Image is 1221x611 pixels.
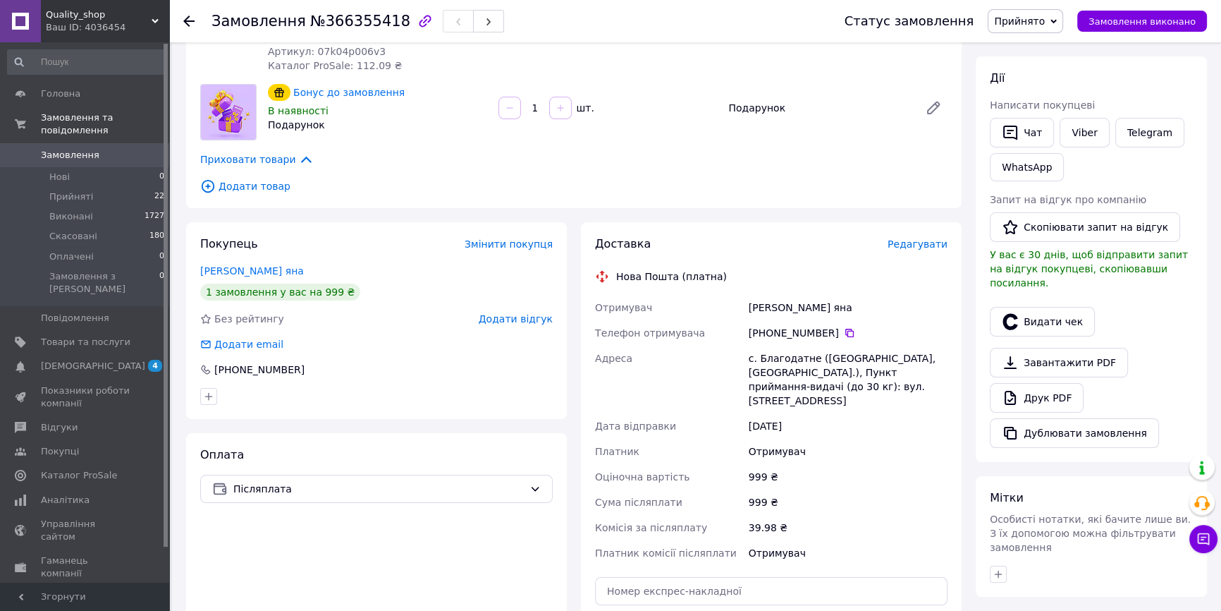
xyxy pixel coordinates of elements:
[746,464,950,490] div: 999 ₴
[990,418,1159,448] button: Дублювати замовлення
[7,49,166,75] input: Пошук
[465,238,553,250] span: Змінити покупця
[211,13,306,30] span: Замовлення
[595,577,947,605] input: Номер експрес-накладної
[41,149,99,162] span: Замовлення
[990,99,1095,111] span: Написати покупцеві
[41,421,78,434] span: Відгуки
[293,87,405,98] a: Бонус до замовлення
[200,152,314,167] span: Приховати товари
[595,522,707,533] span: Комісія за післяплату
[746,490,950,515] div: 999 ₴
[159,270,164,296] span: 0
[268,105,329,116] span: В наявності
[990,249,1188,289] span: У вас є 30 днів, щоб відправити запит на відгук покупцеві, скопіювавши посилання.
[990,153,1064,181] a: WhatsApp
[990,307,1095,337] button: Видати чек
[746,515,950,540] div: 39.98 ₴
[746,439,950,464] div: Отримувач
[214,313,284,325] span: Без рейтингу
[41,469,117,482] span: Каталог ProSale
[268,46,386,57] span: Артикул: 07k04p006v3
[310,13,410,30] span: №366355418
[49,190,93,203] span: Прийняті
[268,118,487,132] div: Подарунок
[990,71,1005,85] span: Дії
[41,111,169,137] span: Замовлення та повідомлення
[41,87,80,100] span: Головна
[595,237,651,250] span: Доставка
[41,445,79,458] span: Покупці
[268,60,402,71] span: Каталог ProSale: 112.09 ₴
[233,481,524,497] span: Післяплата
[199,337,285,351] div: Додати email
[41,385,130,410] span: Показники роботи компанії
[200,284,360,301] div: 1 замовлення у вас на 999 ₴
[919,94,947,122] a: Редагувати
[746,413,950,439] div: [DATE]
[148,360,162,372] span: 4
[145,210,164,223] span: 1727
[49,210,93,223] span: Виконані
[990,118,1054,147] button: Чат
[595,446,639,457] span: Платник
[46,21,169,34] div: Ваш ID: 4036454
[41,336,130,349] span: Товари та послуги
[1189,525,1217,553] button: Чат з покупцем
[41,555,130,580] span: Гаманець компанії
[154,190,164,203] span: 22
[990,491,1024,504] span: Мітки
[595,497,682,508] span: Сума післяплати
[746,346,950,413] div: с. Благодатне ([GEOGRAPHIC_DATA], [GEOGRAPHIC_DATA].), Пункт приймання-видачі (до 30 кг): вул. [S...
[46,8,152,21] span: Quality_shop
[990,514,1191,553] span: Особисті нотатки, які бачите лише ви. З їх допомогою можна фільтрувати замовлення
[1077,11,1207,32] button: Замовлення виконано
[41,494,90,507] span: Аналітика
[1060,118,1109,147] a: Viber
[1088,16,1196,27] span: Замовлення виконано
[990,383,1084,413] a: Друк PDF
[746,540,950,566] div: Отримувач
[479,313,553,325] span: Додати відгук
[595,327,705,339] span: Телефон отримувача
[613,270,730,284] div: Нова Пошта (платна)
[149,230,164,243] span: 180
[200,179,947,194] span: Додати товар
[49,270,159,296] span: Замовлення з [PERSON_NAME]
[990,194,1146,205] span: Запит на відгук про компанію
[49,250,94,263] span: Оплачені
[595,421,676,432] span: Дата відправки
[595,548,737,559] span: Платник комісії післяплати
[994,16,1045,27] span: Прийнято
[888,238,947,250] span: Редагувати
[749,326,947,340] div: [PHONE_NUMBER]
[183,14,195,28] div: Повернутися назад
[41,312,109,325] span: Повідомлення
[49,230,97,243] span: Скасовані
[573,101,596,115] div: шт.
[746,295,950,320] div: [PERSON_NAME] яна
[990,348,1128,377] a: Завантажити PDF
[201,85,256,140] img: Бонус до замовлення
[845,14,974,28] div: Статус замовлення
[268,32,297,43] span: 999 ₴
[213,337,285,351] div: Додати email
[1115,118,1184,147] a: Telegram
[200,237,258,250] span: Покупець
[200,265,304,277] a: [PERSON_NAME] яна
[49,171,70,183] span: Нові
[213,363,306,377] div: [PHONE_NUMBER]
[41,518,130,543] span: Управління сайтом
[302,33,336,43] span: 1 998 ₴
[595,302,652,313] span: Отримувач
[41,360,145,373] span: [DEMOGRAPHIC_DATA]
[159,171,164,183] span: 0
[990,212,1180,242] button: Скопіювати запит на відгук
[595,471,689,483] span: Оціночна вартість
[723,98,914,118] div: Подарунок
[595,353,632,364] span: Адреса
[200,448,244,461] span: Оплата
[159,250,164,263] span: 0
